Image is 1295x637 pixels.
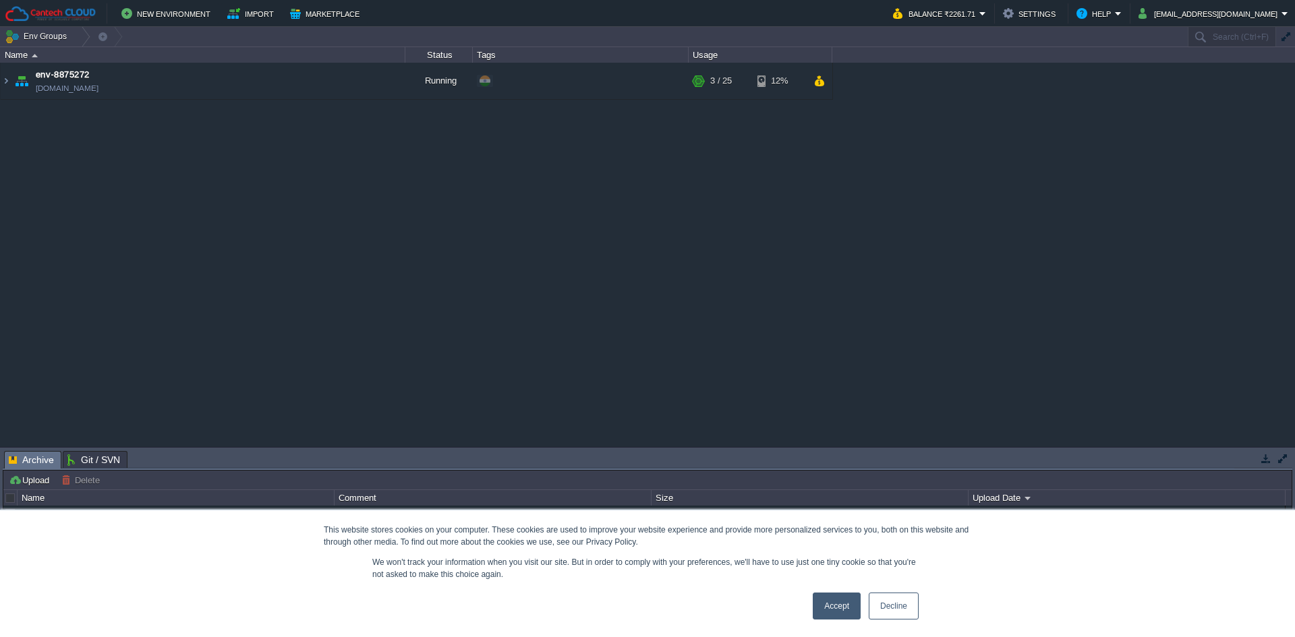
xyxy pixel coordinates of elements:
button: Help [1076,5,1115,22]
img: AMDAwAAAACH5BAEAAAAALAAAAAABAAEAAAICRAEAOw== [12,63,31,99]
a: Decline [869,593,919,619]
a: env-8875272 [36,68,90,82]
div: 15:09 | [DATE] [969,506,1284,521]
div: Name [1,47,405,63]
a: Accept [813,593,861,619]
div: Tags [473,47,688,63]
div: Running [405,63,473,99]
img: AMDAwAAAACH5BAEAAAAALAAAAAABAAEAAAICRAEAOw== [1,63,11,99]
div: Name [18,490,334,506]
span: Git / SVN [67,452,120,468]
a: HelloWorld.zip [21,508,77,518]
button: Import [227,5,278,22]
div: Usage [689,47,832,63]
div: Comment [335,490,651,506]
div: Upload Date [969,490,1285,506]
button: Upload [9,474,53,486]
button: Marketplace [290,5,364,22]
div: Sample package which you can deploy to your environment. Feel free to delete and upload a package... [335,506,650,521]
div: This website stores cookies on your computer. These cookies are used to improve your website expe... [324,524,971,548]
div: Size [652,490,968,506]
div: 3 / 25 [710,63,732,99]
button: Env Groups [5,27,71,46]
span: Archive [9,452,54,468]
a: [DOMAIN_NAME] [36,82,98,95]
div: Status [406,47,472,63]
div: 575 KB [652,506,967,521]
button: Delete [61,474,104,486]
button: [EMAIL_ADDRESS][DOMAIN_NAME] [1139,5,1282,22]
img: AMDAwAAAACH5BAEAAAAALAAAAAABAAEAAAICRAEAOw== [32,54,38,57]
img: Cantech Cloud [5,5,96,22]
button: Balance ₹2261.71 [893,5,979,22]
button: New Environment [121,5,214,22]
div: 12% [757,63,801,99]
p: We won't track your information when you visit our site. But in order to comply with your prefere... [372,556,923,580]
button: Settings [1003,5,1060,22]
